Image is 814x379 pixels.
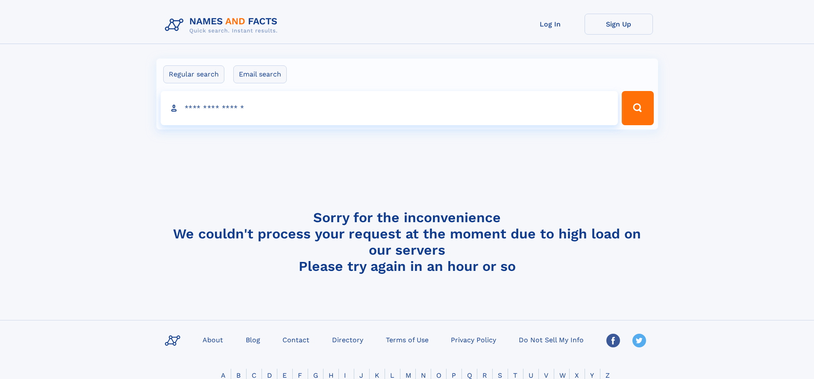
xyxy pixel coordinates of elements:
a: Blog [242,333,264,346]
a: Directory [329,333,367,346]
label: Email search [233,65,287,83]
img: Logo Names and Facts [162,14,285,37]
h4: Sorry for the inconvenience We couldn't process your request at the moment due to high load on ou... [162,209,653,274]
a: About [199,333,226,346]
img: Facebook [606,334,620,347]
a: Terms of Use [382,333,432,346]
a: Do Not Sell My Info [515,333,587,346]
label: Regular search [163,65,224,83]
button: Search Button [622,91,653,125]
a: Sign Up [585,14,653,35]
img: Twitter [632,334,646,347]
input: search input [161,91,618,125]
a: Privacy Policy [447,333,500,346]
a: Log In [516,14,585,35]
a: Contact [279,333,313,346]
